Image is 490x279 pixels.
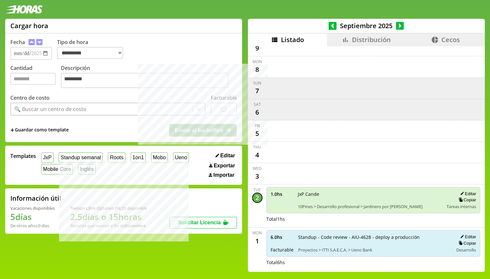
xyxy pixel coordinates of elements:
span: 1.0 hs [271,191,293,197]
label: Cantidad [10,64,61,90]
span: Desarrollo [456,247,476,253]
button: Copiar [457,240,476,246]
button: Editar [458,191,476,196]
b: Diciembre [125,223,146,229]
span: Templates [10,152,36,160]
div: 3 [252,171,262,182]
button: Editar [458,234,476,240]
div: Mon [252,59,262,64]
div: Total 6 hs [266,259,481,265]
div: Vacaciones disponibles [10,205,55,211]
span: + [10,127,14,134]
div: Fri [255,123,260,128]
span: 6.0 hs [271,234,294,240]
span: Importar [213,172,234,178]
h2: Información útil [10,194,61,203]
div: 7 [252,86,262,96]
label: Fecha [10,39,25,46]
span: Proyectos > ITTI S.A.E.C.A. > Ueno Bank [298,247,449,253]
button: Ueno [173,152,189,162]
h1: 5 días [10,211,55,223]
button: Editar [214,152,237,159]
button: Exportar [207,162,237,169]
span: 10Pines > Desarrollo profesional > Jardinero por [PERSON_NAME] [298,204,442,209]
div: scrollable content [248,46,485,271]
span: +Guardar como template [10,127,69,134]
span: Tareas internas [447,204,476,209]
button: Roots [108,152,125,162]
button: Solicitar Licencia [169,217,237,229]
label: Facturable [211,94,237,101]
label: Descripción [61,64,237,90]
div: Mon [252,230,262,236]
div: Recordá que vencen a fin de [70,223,147,229]
div: Sun [253,80,261,86]
div: 9 [252,43,262,53]
button: Copiar [457,197,476,203]
span: Listado [281,35,304,44]
button: Inglés [78,164,96,174]
div: Sat [254,102,261,107]
textarea: Descripción [61,73,228,88]
div: Thu [253,144,261,150]
div: 5 [252,128,262,139]
img: logotipo [5,5,43,14]
div: 2 [252,193,262,203]
span: Distribución [352,35,391,44]
h1: 2.5 días o 15 horas [70,211,147,223]
button: Mobo [151,152,168,162]
span: Exportar [214,163,235,169]
span: Facturable [271,247,294,253]
span: Septiembre 2025 [337,21,396,30]
div: Total 1 hs [266,216,481,222]
label: Centro de costo [10,94,50,101]
div: 8 [252,64,262,75]
button: Mobile Core [41,164,73,174]
span: Standup - Code review - AIU-4628 - deploy a producción [298,234,449,240]
span: Solicitar Licencia [178,220,221,225]
div: Tiempo Libre Optativo (TiLO) disponible [70,205,147,211]
div: 1 [252,236,262,246]
div: De otros años: 0 días [10,223,55,229]
button: 1on1 [131,152,146,162]
div: Wed [253,166,262,171]
span: Cecos [441,35,460,44]
span: Editar [220,153,235,159]
button: Standup semanal [59,152,103,162]
input: Cantidad [10,73,56,85]
div: 🔍 Buscar un centro de costo [14,106,87,113]
h1: Cargar hora [10,21,48,30]
select: Tipo de hora [57,47,123,59]
div: Tue [253,187,261,193]
div: 4 [252,150,262,160]
span: JxP Cande [298,191,442,197]
label: Tipo de hora [57,39,128,60]
button: JxP [41,152,53,162]
div: 6 [252,107,262,117]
